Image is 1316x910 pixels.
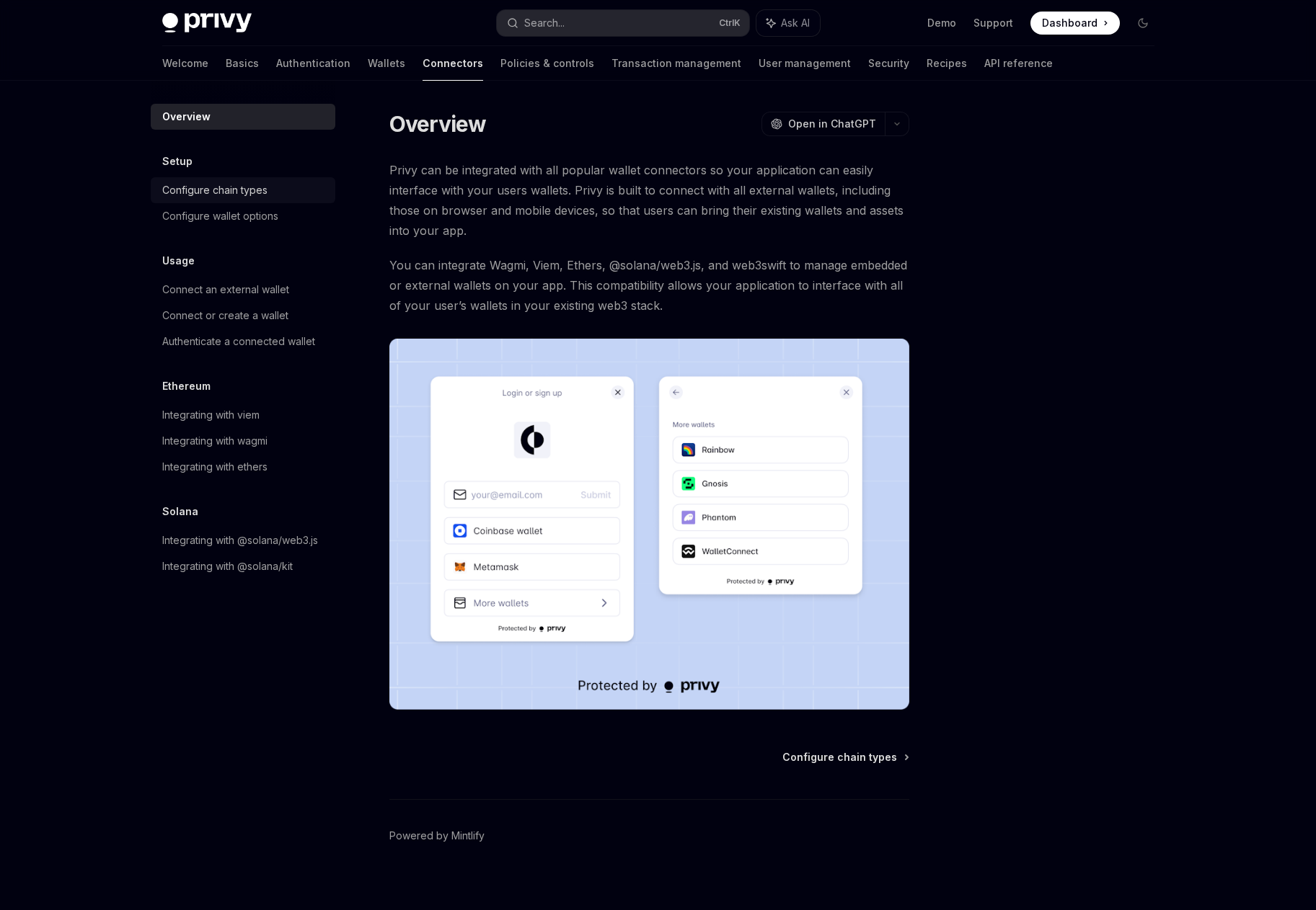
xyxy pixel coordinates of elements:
h5: Ethereum [162,378,211,395]
span: Ask AI [781,16,810,30]
div: Configure wallet options [162,208,278,225]
h5: Usage [162,252,195,269]
a: Connect an external wallet [151,277,335,303]
button: Search...CtrlK [497,10,749,36]
a: Integrating with viem [151,402,335,428]
div: Connect or create a wallet [162,307,288,324]
span: You can integrate Wagmi, Viem, Ethers, @solana/web3.js, and web3swift to manage embedded or exter... [389,255,909,316]
a: API reference [984,46,1053,81]
div: Integrating with ethers [162,458,268,476]
a: Integrating with wagmi [151,428,335,454]
a: Configure chain types [782,750,908,764]
a: Configure wallet options [151,203,335,229]
a: Security [868,46,909,81]
div: Integrating with @solana/kit [162,558,293,575]
div: Integrating with @solana/web3.js [162,532,318,549]
a: Transaction management [611,46,741,81]
a: Authenticate a connected wallet [151,329,335,354]
a: Integrating with @solana/kit [151,553,335,579]
button: Toggle dark mode [1131,12,1154,35]
a: Support [973,16,1013,30]
button: Ask AI [756,10,820,36]
div: Connect an external wallet [162,281,289,298]
h5: Setup [162,153,193,170]
a: User management [759,46,851,81]
a: Overview [151,104,335,130]
img: dark logo [162,13,252,33]
div: Authenticate a connected wallet [162,333,315,350]
span: Ctrl K [719,17,741,29]
a: Powered by Mintlify [389,829,485,843]
a: Authentication [276,46,350,81]
button: Open in ChatGPT [761,112,885,136]
h1: Overview [389,111,487,137]
div: Integrating with viem [162,406,260,424]
a: Integrating with ethers [151,454,335,480]
a: Dashboard [1030,12,1120,35]
a: Integrating with @solana/web3.js [151,527,335,553]
img: Connectors3 [389,339,909,710]
a: Demo [927,16,956,30]
a: Basics [226,46,259,81]
a: Recipes [927,46,967,81]
h5: Solana [162,503,198,520]
div: Overview [162,108,211,125]
a: Policies & controls [500,46,594,81]
div: Search... [524,14,565,32]
a: Wallets [368,46,405,81]
span: Configure chain types [782,750,897,764]
a: Connectors [423,46,483,81]
a: Configure chain types [151,177,335,203]
div: Configure chain types [162,182,268,199]
span: Open in ChatGPT [788,117,876,131]
span: Privy can be integrated with all popular wallet connectors so your application can easily interfa... [389,160,909,241]
div: Integrating with wagmi [162,432,268,450]
span: Dashboard [1042,16,1098,30]
a: Welcome [162,46,208,81]
a: Connect or create a wallet [151,303,335,329]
